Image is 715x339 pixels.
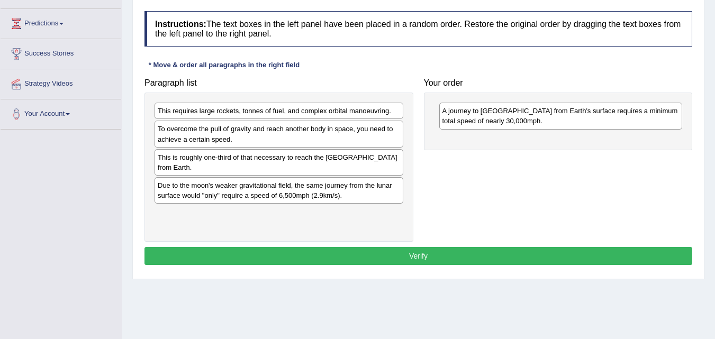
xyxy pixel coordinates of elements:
[1,69,121,96] a: Strategy Videos
[1,39,121,66] a: Success Stories
[1,9,121,35] a: Predictions
[144,60,304,70] div: * Move & order all paragraphs in the right field
[439,103,683,129] div: A journey to [GEOGRAPHIC_DATA] from Earth's surface requires a minimum total speed of nearly 30,0...
[155,20,206,29] b: Instructions:
[155,149,403,176] div: This is roughly one-third of that necessary to reach the [GEOGRAPHIC_DATA] from Earth.
[144,247,692,265] button: Verify
[1,99,121,126] a: Your Account
[144,78,413,88] h4: Paragraph list
[424,78,693,88] h4: Your order
[155,103,403,119] div: This requires large rockets, tonnes of fuel, and complex orbital manoeuvring.
[144,11,692,47] h4: The text boxes in the left panel have been placed in a random order. Restore the original order b...
[155,121,403,147] div: To overcome the pull of gravity and reach another body in space, you need to achieve a certain sp...
[155,177,403,204] div: Due to the moon's weaker gravitational field, the same journey from the lunar surface would "only...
